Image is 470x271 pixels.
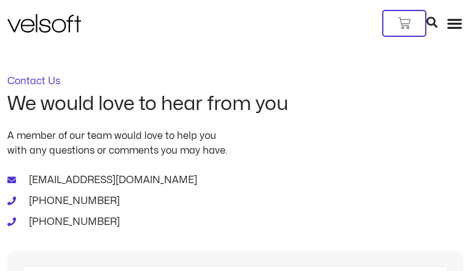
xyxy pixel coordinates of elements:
[26,214,120,229] span: [PHONE_NUMBER]
[26,194,120,208] span: [PHONE_NUMBER]
[7,93,463,114] h2: We would love to hear from you
[7,14,81,33] img: Velsoft Training Materials
[7,76,463,86] p: Contact Us
[7,128,463,158] p: A member of our team would love to help you with any questions or comments you may have.
[26,173,197,187] span: [EMAIL_ADDRESS][DOMAIN_NAME]
[447,15,463,31] div: Menu Toggle
[7,173,463,187] a: [EMAIL_ADDRESS][DOMAIN_NAME]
